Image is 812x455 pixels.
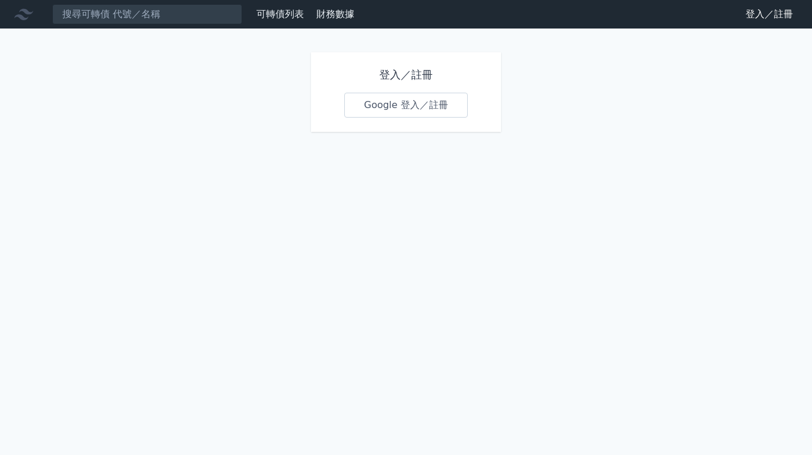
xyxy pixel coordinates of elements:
a: 登入／註冊 [736,5,803,24]
input: 搜尋可轉債 代號／名稱 [52,4,242,24]
a: 可轉債列表 [256,8,304,20]
a: 財務數據 [316,8,354,20]
a: Google 登入／註冊 [344,93,468,118]
h1: 登入／註冊 [344,67,468,83]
